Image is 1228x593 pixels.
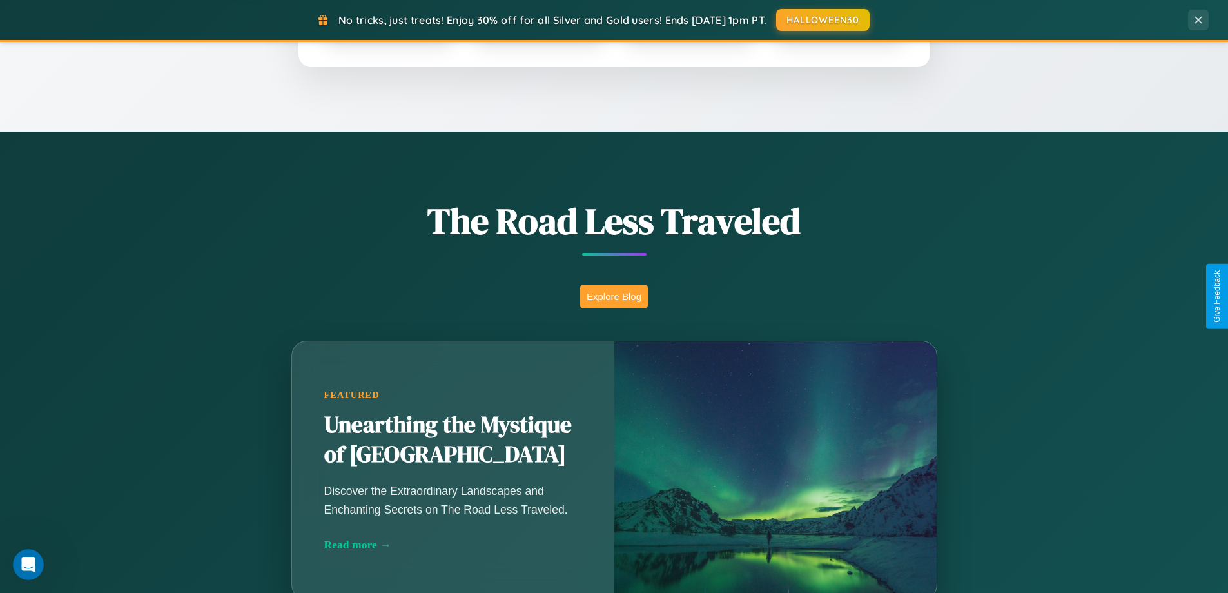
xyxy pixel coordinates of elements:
button: HALLOWEEN30 [776,9,870,31]
span: No tricks, just treats! Enjoy 30% off for all Silver and Gold users! Ends [DATE] 1pm PT. [338,14,766,26]
div: Featured [324,390,582,401]
button: Explore Blog [580,285,648,308]
h1: The Road Less Traveled [228,196,1001,246]
h2: Unearthing the Mystique of [GEOGRAPHIC_DATA] [324,410,582,470]
div: Read more → [324,538,582,552]
p: Discover the Extraordinary Landscapes and Enchanting Secrets on The Road Less Traveled. [324,482,582,518]
div: Give Feedback [1213,270,1222,323]
iframe: Intercom live chat [13,549,44,580]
